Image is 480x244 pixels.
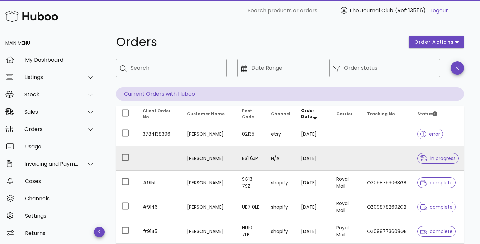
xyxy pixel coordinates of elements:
[25,230,95,236] div: Returns
[266,171,296,195] td: shopify
[362,171,412,195] td: OZ098793063GB
[137,219,182,244] td: #9145
[116,87,464,101] p: Current Orders with Huboo
[24,161,79,167] div: Invoicing and Payments
[187,111,225,117] span: Customer Name
[296,171,331,195] td: [DATE]
[182,219,236,244] td: [PERSON_NAME]
[137,122,182,146] td: 3784138396
[24,91,79,98] div: Stock
[25,57,95,63] div: My Dashboard
[296,122,331,146] td: [DATE]
[182,195,236,219] td: [PERSON_NAME]
[296,146,331,171] td: [DATE]
[362,106,412,122] th: Tracking No.
[331,195,362,219] td: Royal Mail
[362,195,412,219] td: OZ098782692GB
[417,111,437,117] span: Status
[296,106,331,122] th: Order Date: Sorted descending. Activate to remove sorting.
[25,143,95,150] div: Usage
[137,195,182,219] td: #9146
[182,146,236,171] td: [PERSON_NAME]
[271,111,290,117] span: Channel
[5,9,58,23] img: Huboo Logo
[266,106,296,122] th: Channel
[331,171,362,195] td: Royal Mail
[430,7,448,15] a: Logout
[143,108,171,120] span: Client Order No.
[362,219,412,244] td: OZ098773608GB
[409,36,464,48] button: order actions
[296,219,331,244] td: [DATE]
[116,36,401,48] h1: Orders
[24,126,79,132] div: Orders
[182,106,236,122] th: Customer Name
[25,213,95,219] div: Settings
[182,171,236,195] td: [PERSON_NAME]
[395,7,426,14] span: (Ref: 13556)
[137,171,182,195] td: #9151
[420,156,456,161] span: in progress
[367,111,396,117] span: Tracking No.
[24,109,79,115] div: Sales
[266,122,296,146] td: etsy
[331,219,362,244] td: Royal Mail
[296,195,331,219] td: [DATE]
[182,122,236,146] td: [PERSON_NAME]
[266,195,296,219] td: shopify
[237,171,266,195] td: SG13 7SZ
[301,108,314,119] span: Order Date
[336,111,353,117] span: Carrier
[420,205,453,209] span: complete
[412,106,464,122] th: Status
[137,106,182,122] th: Client Order No.
[420,132,440,136] span: error
[237,195,266,219] td: UB7 0LB
[349,7,393,14] span: The Journal Club
[237,219,266,244] td: HU10 7LB
[266,146,296,171] td: N/A
[25,178,95,184] div: Cases
[242,108,254,120] span: Post Code
[237,106,266,122] th: Post Code
[414,39,454,46] span: order actions
[24,74,79,80] div: Listings
[420,229,453,234] span: complete
[331,106,362,122] th: Carrier
[420,180,453,185] span: complete
[237,146,266,171] td: BS1 6JP
[237,122,266,146] td: 02135
[25,195,95,202] div: Channels
[266,219,296,244] td: shopify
